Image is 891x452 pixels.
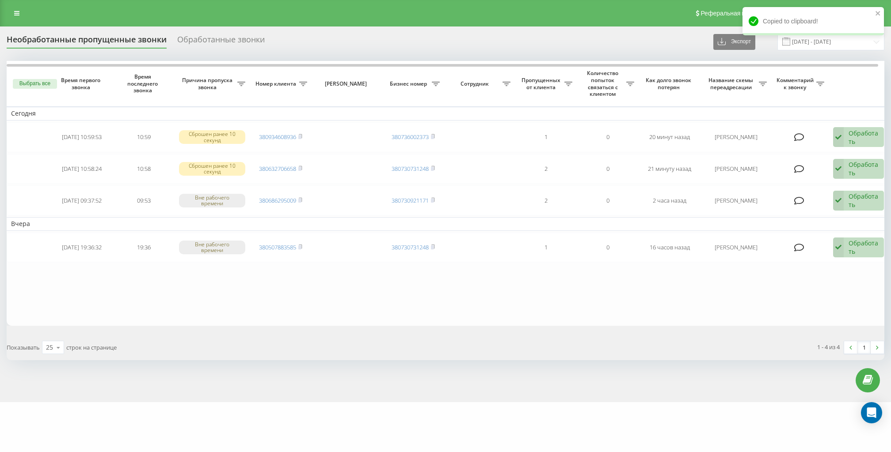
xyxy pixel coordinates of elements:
[577,233,639,263] td: 0
[817,343,840,351] div: 1 - 4 из 4
[515,233,577,263] td: 1
[259,133,296,141] a: 380934608936
[7,35,167,49] div: Необработанные пропущенные звонки
[639,122,701,152] td: 20 минут назад
[113,154,175,184] td: 10:58
[113,185,175,215] td: 09:53
[639,233,701,263] td: 16 часов назад
[849,192,879,209] div: Обработать
[259,165,296,173] a: 380632706658
[849,129,879,146] div: Обработать
[7,107,891,120] td: Сегодня
[515,185,577,215] td: 2
[259,196,296,204] a: 380686295009
[66,343,117,351] span: строк на странице
[639,185,701,215] td: 2 часа назад
[701,154,771,184] td: [PERSON_NAME]
[7,217,891,230] td: Вчера
[120,73,168,94] span: Время последнего звонка
[179,77,237,90] span: Причина пропуска звонка
[577,122,639,152] td: 0
[776,77,816,90] span: Комментарий к звонку
[577,185,639,215] td: 0
[392,133,429,141] a: 380736002373
[515,122,577,152] td: 1
[701,10,773,17] span: Реферальная программа
[581,70,626,97] span: Количество попыток связаться с клиентом
[177,35,265,49] div: Обработанные звонки
[392,243,429,251] a: 380730731248
[113,122,175,152] td: 10:59
[646,77,693,90] span: Как долго звонок потерян
[179,162,245,175] div: Сброшен ранее 10 секунд
[58,77,106,90] span: Время первого звонка
[254,80,299,87] span: Номер клиента
[51,154,113,184] td: [DATE] 10:58:24
[519,77,564,90] span: Пропущенных от клиента
[742,7,884,35] div: Copied to clipboard!
[259,243,296,251] a: 380507883585
[392,165,429,173] a: 380730731248
[387,80,432,87] span: Бизнес номер
[849,160,879,177] div: Обработать
[857,341,871,354] a: 1
[861,402,882,423] div: Open Intercom Messenger
[701,185,771,215] td: [PERSON_NAME]
[705,77,759,90] span: Название схемы переадресации
[51,122,113,152] td: [DATE] 10:59:53
[46,343,53,352] div: 25
[639,154,701,184] td: 21 минуту назад
[849,239,879,256] div: Обработать
[179,130,245,143] div: Сброшен ранее 10 секунд
[179,241,245,254] div: Вне рабочего времени
[701,122,771,152] td: [PERSON_NAME]
[875,10,881,18] button: close
[13,79,57,89] button: Выбрать все
[7,343,40,351] span: Показывать
[515,154,577,184] td: 2
[392,196,429,204] a: 380730921171
[449,80,503,87] span: Сотрудник
[713,34,755,50] button: Экспорт
[113,233,175,263] td: 19:36
[701,233,771,263] td: [PERSON_NAME]
[51,185,113,215] td: [DATE] 09:37:52
[179,194,245,207] div: Вне рабочего времени
[319,80,375,87] span: [PERSON_NAME]
[51,233,113,263] td: [DATE] 19:36:32
[577,154,639,184] td: 0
